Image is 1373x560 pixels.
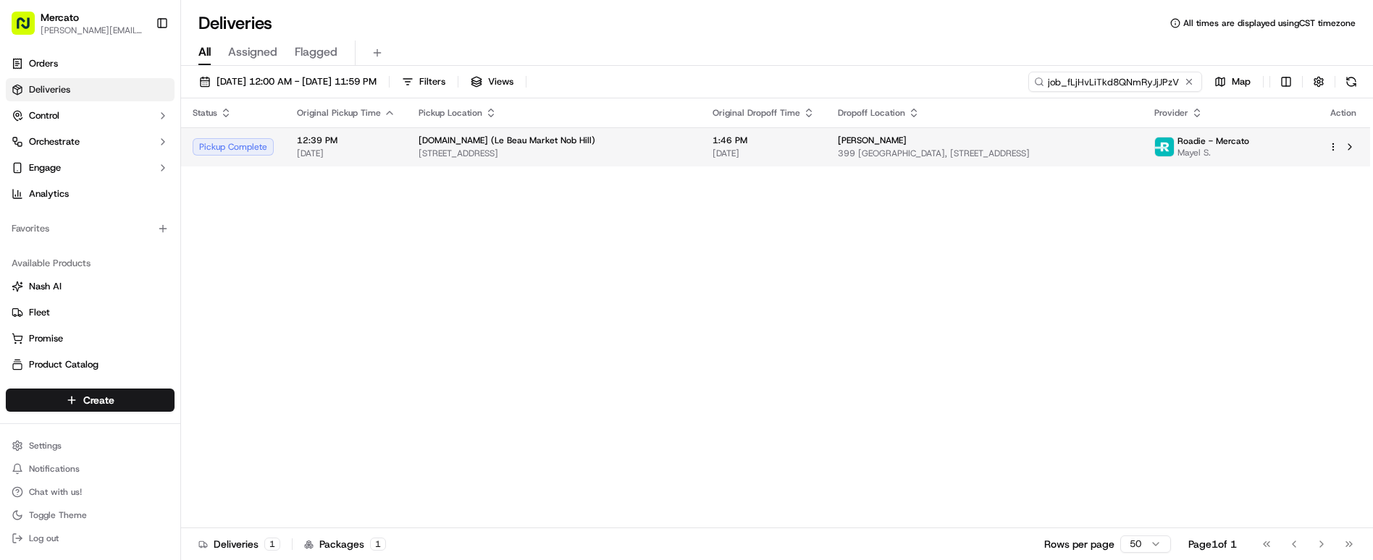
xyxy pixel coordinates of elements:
[1028,72,1202,92] input: Type to search
[29,533,59,544] span: Log out
[29,83,70,96] span: Deliveries
[198,43,211,61] span: All
[6,182,175,205] a: Analytics
[6,52,175,75] a: Orders
[117,146,238,172] a: 💻API Documentation
[419,148,689,159] span: [STREET_ADDRESS]
[297,107,381,119] span: Original Pickup Time
[1044,537,1114,551] p: Rows per page
[1177,147,1249,158] span: Mayel S.
[1183,17,1356,29] span: All times are displayed using CST timezone
[102,187,175,198] a: Powered byPylon
[29,463,80,475] span: Notifications
[419,75,445,88] span: Filters
[41,10,79,25] button: Mercato
[395,72,452,92] button: Filters
[29,57,58,70] span: Orders
[488,75,513,88] span: Views
[29,109,59,122] span: Control
[1155,137,1174,156] img: roadie-logo-v2.jpg
[198,537,280,551] div: Deliveries
[1177,135,1249,147] span: Roadie - Mercato
[1341,72,1361,92] button: Refresh
[193,72,383,92] button: [DATE] 12:00 AM - [DATE] 11:59 PM
[1154,107,1188,119] span: Provider
[29,306,50,319] span: Fleet
[49,95,183,106] div: We're available if you need us!
[1328,107,1359,119] div: Action
[1232,75,1251,88] span: Map
[6,217,175,240] div: Favorites
[41,25,144,36] button: [PERSON_NAME][EMAIL_ADDRESS][PERSON_NAME][DOMAIN_NAME]
[6,389,175,412] button: Create
[29,280,62,293] span: Nash AI
[1208,72,1257,92] button: Map
[6,327,175,350] button: Promise
[144,187,175,198] span: Pylon
[198,12,272,35] h1: Deliveries
[29,161,61,174] span: Engage
[713,107,800,119] span: Original Dropoff Time
[29,486,82,498] span: Chat with us!
[6,6,150,41] button: Mercato[PERSON_NAME][EMAIL_ADDRESS][PERSON_NAME][DOMAIN_NAME]
[838,107,905,119] span: Dropoff Location
[464,72,520,92] button: Views
[304,537,386,551] div: Packages
[29,152,111,166] span: Knowledge Base
[49,80,238,95] div: Start new chat
[29,332,63,345] span: Promise
[137,152,232,166] span: API Documentation
[1188,537,1237,551] div: Page 1 of 1
[6,252,175,275] div: Available Products
[83,393,114,407] span: Create
[12,358,169,371] a: Product Catalog
[12,306,169,319] a: Fleet
[6,459,175,479] button: Notifications
[297,135,395,146] span: 12:39 PM
[6,78,175,101] a: Deliveries
[29,440,62,451] span: Settings
[295,43,337,61] span: Flagged
[297,148,395,159] span: [DATE]
[6,275,175,298] button: Nash AI
[14,80,41,106] img: 1736555255976-a54dd68f-1ca7-489b-9aae-adbdc363a1c4
[6,156,175,179] button: Engage
[6,104,175,127] button: Control
[264,538,280,551] div: 1
[419,107,482,119] span: Pickup Location
[713,148,815,159] span: [DATE]
[29,509,87,521] span: Toggle Theme
[6,528,175,548] button: Log out
[29,358,98,371] span: Product Catalog
[6,301,175,324] button: Fleet
[419,135,595,146] span: [DOMAIN_NAME] (Le Beau Market Nob Hill)
[29,135,80,148] span: Orchestrate
[6,436,175,456] button: Settings
[12,332,169,345] a: Promise
[713,135,815,146] span: 1:46 PM
[14,153,26,165] div: 📗
[838,135,907,146] span: [PERSON_NAME]
[9,146,117,172] a: 📗Knowledge Base
[246,85,264,102] button: Start new chat
[12,280,169,293] a: Nash AI
[838,148,1131,159] span: 399 [GEOGRAPHIC_DATA], [STREET_ADDRESS]
[217,75,377,88] span: [DATE] 12:00 AM - [DATE] 11:59 PM
[6,482,175,502] button: Chat with us!
[38,35,261,51] input: Got a question? Start typing here...
[29,187,69,200] span: Analytics
[228,43,277,61] span: Assigned
[6,130,175,153] button: Orchestrate
[6,353,175,376] button: Product Catalog
[193,107,217,119] span: Status
[370,538,386,551] div: 1
[6,505,175,525] button: Toggle Theme
[122,153,134,165] div: 💻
